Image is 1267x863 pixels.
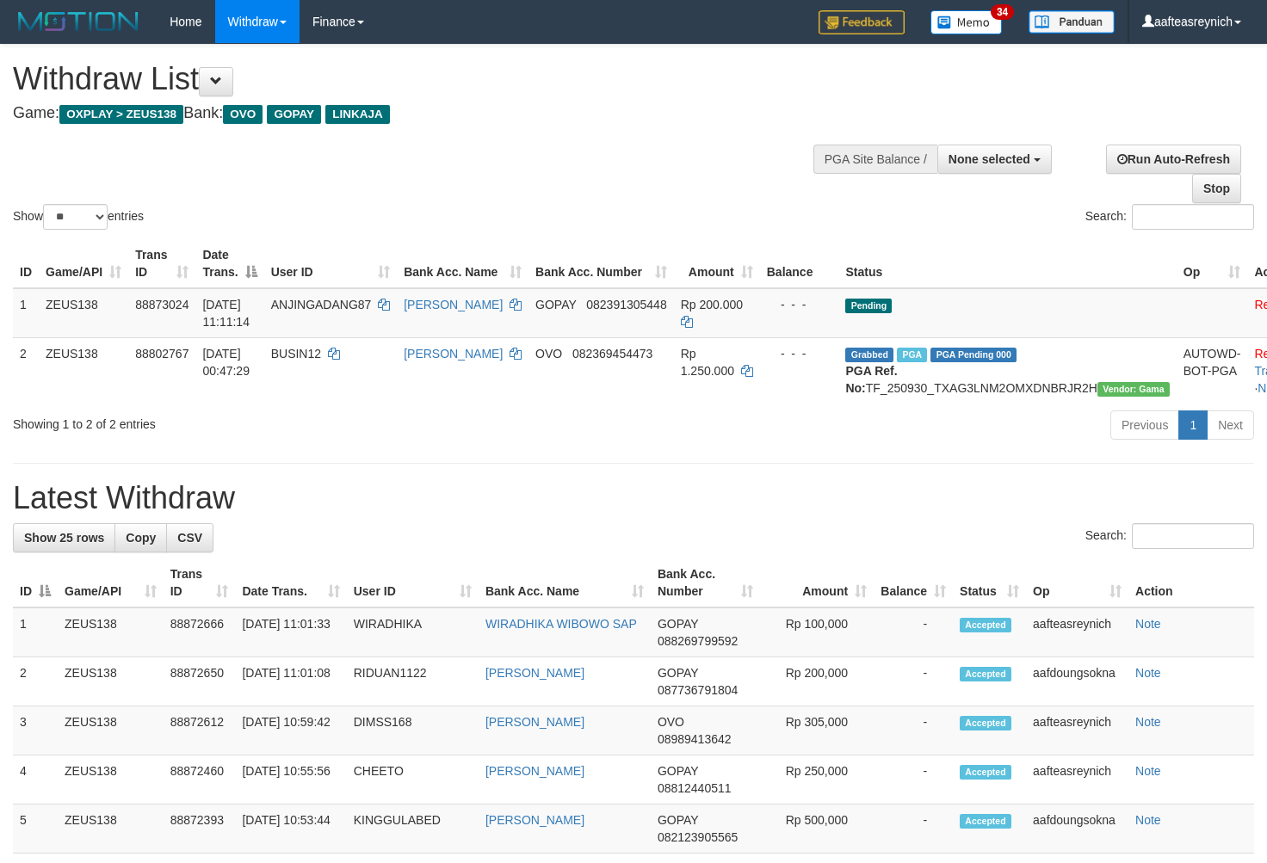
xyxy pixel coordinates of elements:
th: Op: activate to sort column ascending [1177,239,1248,288]
td: aafteasreynich [1026,607,1128,657]
img: panduan.png [1029,10,1115,34]
td: 1 [13,607,58,657]
span: Marked by aafsreyleap [897,348,927,362]
a: Note [1135,764,1161,778]
span: OVO [535,347,562,361]
a: [PERSON_NAME] [485,764,584,778]
span: OXPLAY > ZEUS138 [59,105,183,124]
td: [DATE] 10:55:56 [235,755,346,804]
td: RIDUAN1122 [347,657,479,706]
th: User ID: activate to sort column ascending [347,558,479,607]
th: Amount: activate to sort column ascending [760,558,874,607]
td: WIRADHIKA [347,607,479,657]
td: - [874,755,953,804]
td: 88872612 [164,706,236,755]
h1: Withdraw List [13,62,827,96]
span: Accepted [960,765,1011,780]
span: Accepted [960,667,1011,681]
span: GOPAY [658,813,698,827]
td: [DATE] 10:59:42 [235,706,346,755]
a: Copy [114,523,167,552]
span: Copy 087736791804 to clipboard [658,683,738,697]
span: Pending [845,299,892,313]
span: Rp 1.250.000 [681,347,734,378]
td: AUTOWD-BOT-PGA [1177,337,1248,404]
td: 88872460 [164,755,236,804]
span: GOPAY [535,298,576,311]
th: Balance [760,239,839,288]
span: OVO [223,105,263,124]
label: Search: [1085,204,1254,230]
a: [PERSON_NAME] [404,298,503,311]
span: GOPAY [658,617,698,631]
span: None selected [949,152,1030,166]
td: 2 [13,657,58,706]
button: None selected [937,145,1052,174]
span: Show 25 rows [24,531,104,545]
div: - - - [767,296,832,313]
span: BUSIN12 [271,347,321,361]
td: 88872393 [164,804,236,854]
th: Bank Acc. Number: activate to sort column ascending [528,239,674,288]
span: Copy 082123905565 to clipboard [658,830,738,844]
a: Show 25 rows [13,523,115,552]
a: Note [1135,813,1161,827]
td: Rp 305,000 [760,706,874,755]
img: Button%20Memo.svg [930,10,1003,34]
a: Run Auto-Refresh [1106,145,1241,174]
div: - - - [767,345,832,362]
b: PGA Ref. No: [845,364,897,395]
td: aafteasreynich [1026,755,1128,804]
th: Bank Acc. Name: activate to sort column ascending [397,239,528,288]
span: ANJINGADANG87 [271,298,372,311]
td: - [874,804,953,854]
span: Accepted [960,618,1011,632]
th: Date Trans.: activate to sort column ascending [235,558,346,607]
td: 3 [13,706,58,755]
th: Amount: activate to sort column ascending [674,239,760,288]
span: 88873024 [135,298,189,311]
a: [PERSON_NAME] [485,715,584,729]
span: CSV [177,531,202,545]
th: Trans ID: activate to sort column ascending [128,239,195,288]
span: 88802767 [135,347,189,361]
td: aafdoungsokna [1026,804,1128,854]
td: [DATE] 11:01:33 [235,607,346,657]
td: ZEUS138 [39,337,128,404]
td: Rp 500,000 [760,804,874,854]
input: Search: [1132,523,1254,549]
td: - [874,657,953,706]
span: LINKAJA [325,105,390,124]
span: PGA Pending [930,348,1017,362]
span: Copy 08989413642 to clipboard [658,732,732,746]
a: [PERSON_NAME] [485,666,584,680]
td: Rp 250,000 [760,755,874,804]
td: Rp 200,000 [760,657,874,706]
span: Copy 082369454473 to clipboard [572,347,652,361]
td: 2 [13,337,39,404]
th: Op: activate to sort column ascending [1026,558,1128,607]
th: Bank Acc. Number: activate to sort column ascending [651,558,760,607]
td: [DATE] 11:01:08 [235,657,346,706]
label: Search: [1085,523,1254,549]
td: 5 [13,804,58,854]
span: Vendor URL: https://trx31.1velocity.biz [1097,382,1170,397]
td: ZEUS138 [58,607,164,657]
th: Status [838,239,1176,288]
th: Game/API: activate to sort column ascending [39,239,128,288]
span: Grabbed [845,348,893,362]
label: Show entries [13,204,144,230]
th: ID: activate to sort column descending [13,558,58,607]
th: Bank Acc. Name: activate to sort column ascending [479,558,651,607]
a: CSV [166,523,213,552]
a: Note [1135,617,1161,631]
span: Copy 082391305448 to clipboard [586,298,666,311]
td: aafteasreynich [1026,706,1128,755]
img: Feedback.jpg [819,10,905,34]
a: Note [1135,715,1161,729]
td: DIMSS168 [347,706,479,755]
select: Showentries [43,204,108,230]
span: Rp 200.000 [681,298,743,311]
td: ZEUS138 [58,706,164,755]
th: User ID: activate to sort column ascending [264,239,397,288]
